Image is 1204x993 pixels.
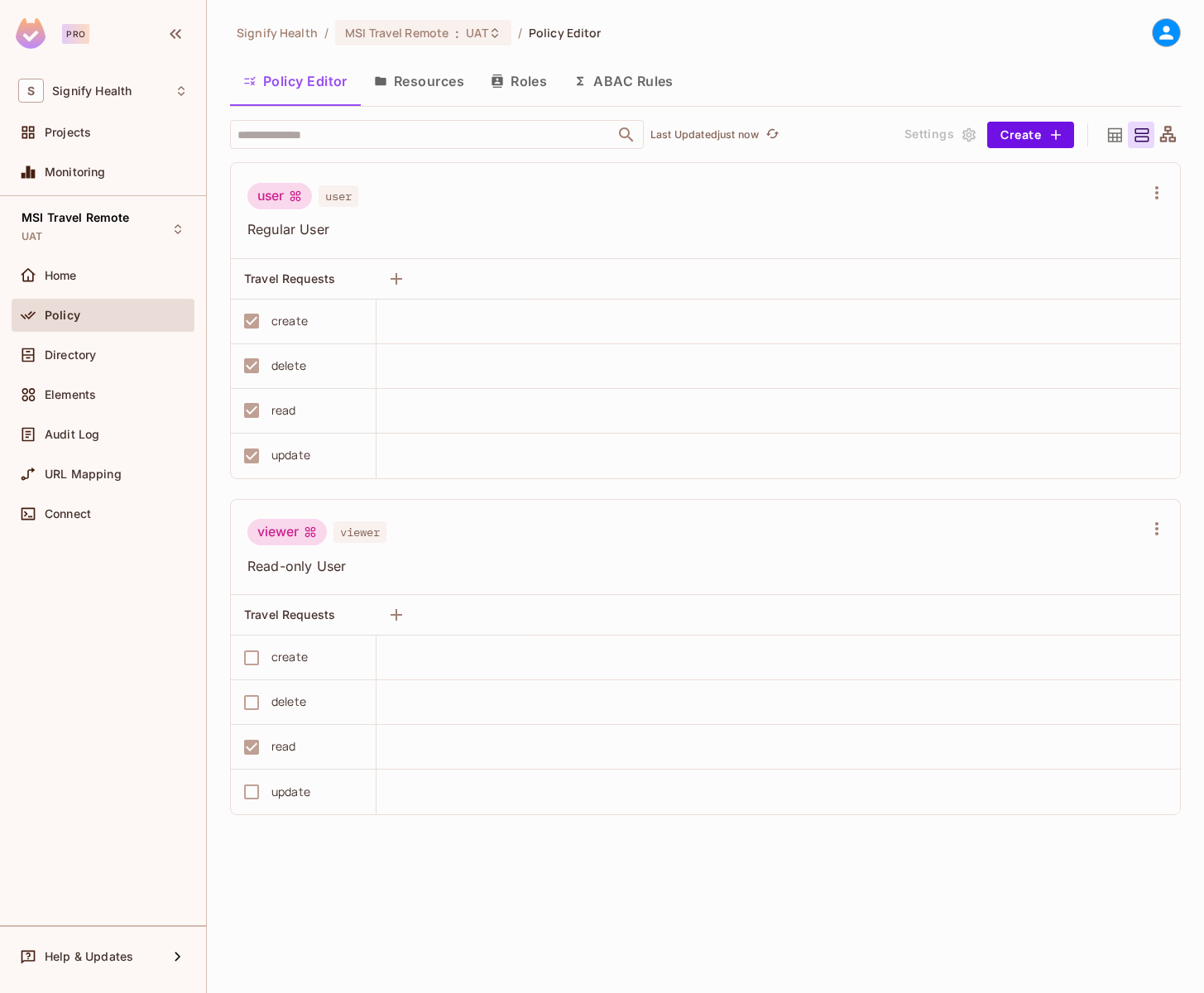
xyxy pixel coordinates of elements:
span: the active workspace [237,25,318,41]
span: Read-only User [247,557,1144,575]
span: Regular User [247,220,1144,238]
span: Connect [45,507,91,520]
div: user [247,183,312,209]
button: Roles [477,60,560,102]
span: Travel Requests [244,607,335,621]
span: Policy [45,309,80,322]
img: SReyMgAAAABJRU5ErkJggg== [16,18,46,49]
button: Policy Editor [230,60,361,102]
span: S [18,79,44,103]
span: Monitoring [45,165,106,179]
span: Help & Updates [45,950,133,963]
button: Resources [361,60,477,102]
p: Last Updated just now [650,128,759,142]
span: URL Mapping [45,468,122,481]
span: UAT [22,230,42,243]
span: MSI Travel Remote [22,211,130,224]
span: Policy Editor [529,25,602,41]
button: Create [987,122,1074,148]
li: / [324,25,329,41]
div: create [271,648,308,666]
span: Directory [45,348,96,362]
span: Projects [45,126,91,139]
span: user [319,185,358,207]
div: viewer [247,519,327,545]
span: : [454,26,460,40]
div: read [271,401,296,420]
span: MSI Travel Remote [345,25,449,41]
button: refresh [762,125,782,145]
span: viewer [333,521,386,543]
span: Elements [45,388,96,401]
button: Open [615,123,638,146]
div: delete [271,357,306,375]
div: Pro [62,24,89,44]
span: Home [45,269,77,282]
span: Click to refresh data [759,125,782,145]
span: refresh [765,127,779,143]
div: delete [271,693,306,711]
span: Travel Requests [244,271,335,285]
button: ABAC Rules [560,60,687,102]
div: update [271,446,310,464]
div: update [271,783,310,801]
div: read [271,737,296,756]
li: / [518,25,522,41]
button: Settings [898,122,981,148]
div: create [271,312,308,330]
span: UAT [466,25,487,41]
span: Workspace: Signify Health [52,84,132,98]
span: Audit Log [45,428,99,441]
